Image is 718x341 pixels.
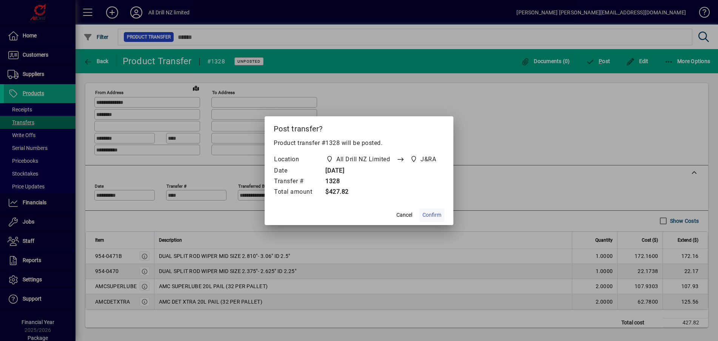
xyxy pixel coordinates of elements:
td: 1328 [320,176,450,187]
td: Total amount [274,187,320,198]
td: $427.82 [320,187,450,198]
p: Product transfer #1328 will be posted. [274,139,444,148]
td: Date [274,166,320,176]
td: Transfer # [274,176,320,187]
span: All Drill NZ Limited [336,155,390,164]
span: Confirm [422,211,441,219]
button: Cancel [392,208,416,222]
span: J&RA [421,155,436,164]
button: Confirm [419,208,444,222]
span: All Drill NZ Limited [324,154,393,165]
h2: Post transfer? [265,116,453,138]
td: [DATE] [320,166,450,176]
td: Location [274,154,320,166]
span: J&RA [408,154,439,165]
span: Cancel [396,211,412,219]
